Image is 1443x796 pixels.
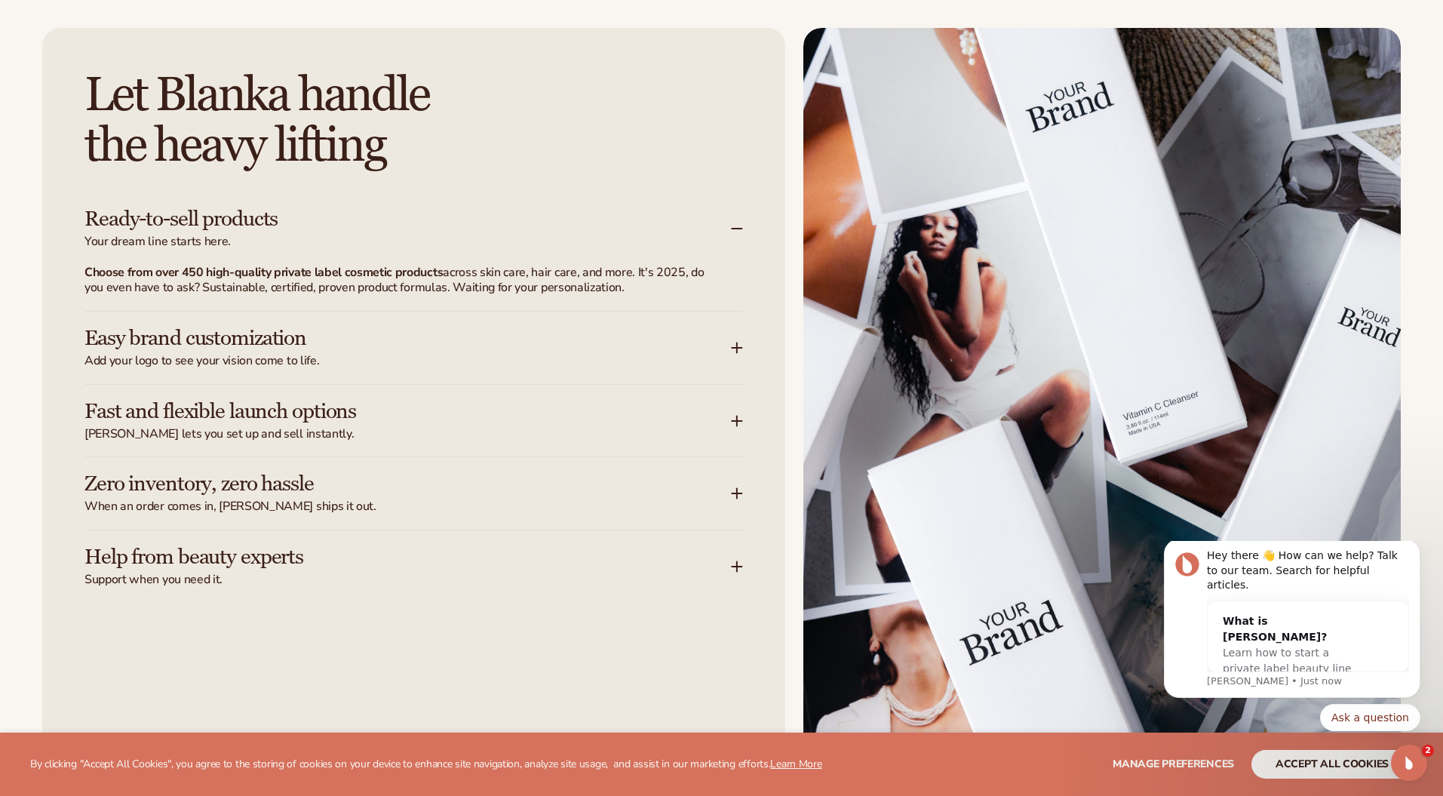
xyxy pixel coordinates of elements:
div: Hey there 👋 How can we help? Talk to our team. Search for helpful articles. [66,8,268,52]
strong: Choose from over 450 high-quality private label cosmetic products [84,264,443,281]
span: Manage preferences [1113,757,1234,771]
span: Add your logo to see your vision come to life. [84,353,731,369]
p: Message from Lee, sent Just now [66,134,268,147]
h3: Help from beauty experts [84,546,686,569]
div: Message content [66,8,268,131]
span: Learn how to start a private label beauty line with [PERSON_NAME] [81,106,210,149]
img: Boxes for skin care products. [803,28,1401,779]
div: What is [PERSON_NAME]?Learn how to start a private label beauty line with [PERSON_NAME] [66,60,237,164]
div: What is [PERSON_NAME]? [81,72,222,104]
a: Learn More [770,757,821,771]
p: By clicking "Accept All Cookies", you agree to the storing of cookies on your device to enhance s... [30,758,822,771]
span: When an order comes in, [PERSON_NAME] ships it out. [84,499,731,515]
span: 2 [1422,745,1434,757]
h2: Let Blanka handle the heavy lifting [84,70,743,171]
img: Profile image for Lee [34,11,58,35]
h3: Zero inventory, zero hassle [84,472,686,496]
button: accept all cookies [1251,750,1413,779]
span: [PERSON_NAME] lets you set up and sell instantly. [84,426,731,442]
iframe: Intercom live chat [1391,745,1427,781]
div: Quick reply options [23,163,279,190]
span: Support when you need it. [84,572,731,588]
iframe: Intercom notifications message [1141,541,1443,740]
h3: Fast and flexible launch options [84,400,686,423]
button: Quick reply: Ask a question [179,163,279,190]
p: across skin care, hair care, and more. It's 2025, do you even have to ask? Sustainable, certified... [84,265,725,297]
h3: Easy brand customization [84,327,686,350]
span: Your dream line starts here. [84,234,731,250]
h3: Ready-to-sell products [84,207,686,231]
button: Manage preferences [1113,750,1234,779]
